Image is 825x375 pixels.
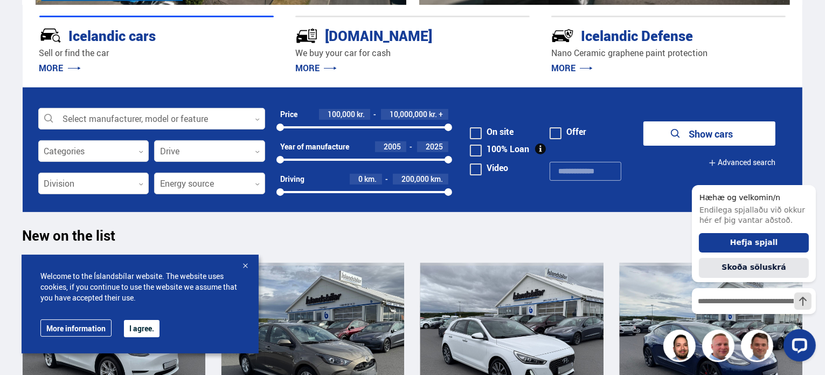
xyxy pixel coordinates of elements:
img: JRvxyua_JYH6wB4c.svg [39,24,62,47]
font: Driving [280,174,304,184]
font: Icelandic cars [69,26,156,45]
font: 2025 [426,141,443,152]
font: Advanced search [718,157,775,167]
iframe: LiveChat chat widget [683,166,820,370]
a: MORE [295,62,337,74]
img: nhp88E3Fdnt1Opn2.png [665,331,697,364]
font: km. [431,174,443,184]
font: + [439,109,443,119]
font: [DOMAIN_NAME] [325,26,432,45]
button: I agree. [124,320,160,337]
font: On site [487,126,514,138]
font: 100% Loan [487,143,529,155]
font: Nano Ceramic graphene paint protection [551,47,708,59]
a: More information [40,319,112,337]
a: MORE [39,62,81,74]
font: Price [280,109,297,119]
font: Sell ​​or find the car [39,47,109,59]
font: 10,000,000 [390,109,427,119]
font: We buy your car for cash [295,47,391,59]
font: 100,000 [328,109,355,119]
font: More information [46,323,106,333]
font: 2005 [384,141,401,152]
img: -Svtn6bYgwAsiwNX.svg [551,24,574,47]
font: Show cars [689,127,733,140]
a: MORE [551,62,593,74]
img: tr5P-W3DuiFaO7aO.svg [295,24,318,47]
font: Welcome to the Íslandsbílar website. The website uses cookies, if you continue to use the website... [40,271,237,303]
button: Show cars [643,121,775,146]
font: kr. [429,109,437,119]
font: I agree. [129,323,154,333]
button: Advanced search [709,151,775,175]
font: MORE [39,62,64,74]
font: Year of manufacture [280,141,349,152]
font: Offer [566,126,586,138]
font: Icelandic Defense [581,26,693,45]
font: 200,000 [401,174,429,184]
font: New on the list [23,226,116,245]
font: km. [364,174,377,184]
font: 0 [358,174,363,184]
font: Video [487,162,508,174]
font: kr. [357,109,365,119]
font: MORE [551,62,576,74]
font: MORE [295,62,320,74]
